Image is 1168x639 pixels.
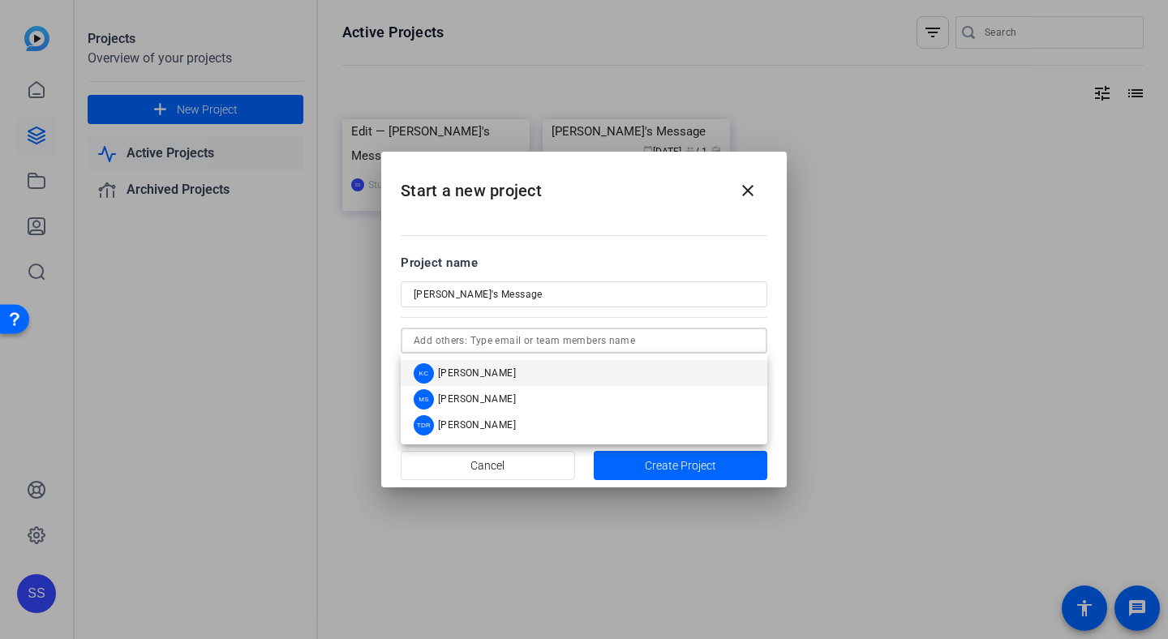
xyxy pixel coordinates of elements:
[470,450,505,481] span: Cancel
[738,181,758,200] mat-icon: close
[414,285,754,304] input: Enter Project Name
[401,254,767,272] div: Project name
[401,451,575,480] button: Cancel
[438,418,516,431] span: [PERSON_NAME]
[414,331,754,350] input: Add others: Type email or team members name
[414,363,434,384] div: KC
[594,451,768,480] button: Create Project
[414,389,434,410] div: MS
[645,457,716,474] span: Create Project
[381,152,787,217] h2: Start a new project
[438,367,516,380] span: [PERSON_NAME]
[414,415,434,435] div: TDR
[438,392,516,405] span: [PERSON_NAME]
